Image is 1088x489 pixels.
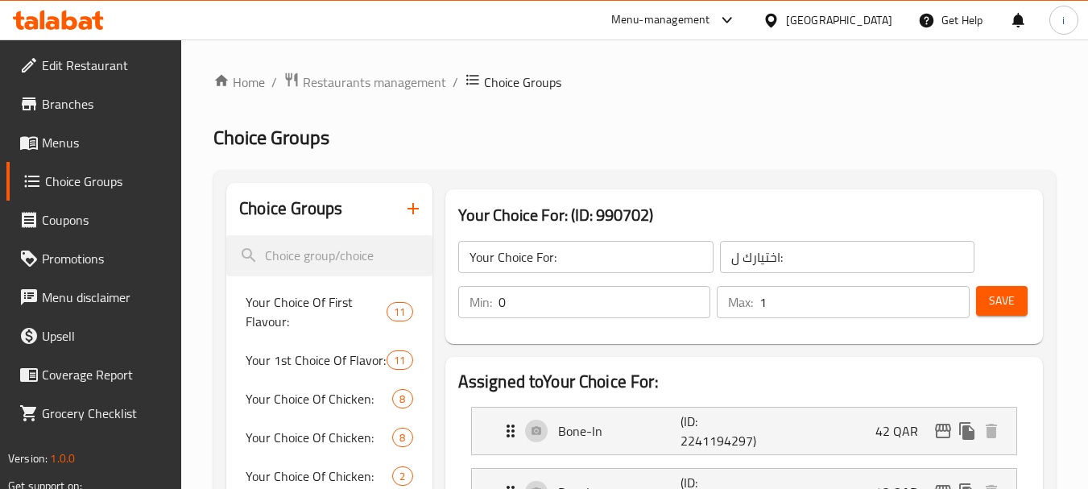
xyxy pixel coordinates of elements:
[955,419,979,443] button: duplicate
[6,394,182,433] a: Grocery Checklist
[387,350,412,370] div: Choices
[246,466,392,486] span: Your Choice Of Chicken:
[393,392,412,407] span: 8
[387,353,412,368] span: 11
[246,292,387,331] span: Your Choice Of First Flavour:
[42,326,169,346] span: Upsell
[50,448,75,469] span: 1.0.0
[283,72,446,93] a: Restaurants management
[303,73,446,92] span: Restaurants management
[728,292,753,312] p: Max:
[931,419,955,443] button: edit
[611,10,710,30] div: Menu-management
[246,389,392,408] span: Your Choice Of Chicken:
[1062,11,1065,29] span: i
[42,365,169,384] span: Coverage Report
[470,292,492,312] p: Min:
[6,355,182,394] a: Coverage Report
[271,73,277,92] li: /
[45,172,169,191] span: Choice Groups
[226,379,432,418] div: Your Choice Of Chicken:8
[458,370,1030,394] h2: Assigned to Your Choice For:
[6,239,182,278] a: Promotions
[979,419,1003,443] button: delete
[42,210,169,230] span: Coupons
[989,291,1015,311] span: Save
[246,350,387,370] span: Your 1st Choice Of Flavor:
[226,341,432,379] div: Your 1st Choice Of Flavor:11
[42,249,169,268] span: Promotions
[392,466,412,486] div: Choices
[786,11,892,29] div: [GEOGRAPHIC_DATA]
[393,469,412,484] span: 2
[226,418,432,457] div: Your Choice Of Chicken:8
[42,404,169,423] span: Grocery Checklist
[392,428,412,447] div: Choices
[8,448,48,469] span: Version:
[246,428,392,447] span: Your Choice Of Chicken:
[226,283,432,341] div: Your Choice Of First Flavour:11
[681,412,763,450] p: (ID: 2241194297)
[6,201,182,239] a: Coupons
[392,389,412,408] div: Choices
[393,430,412,445] span: 8
[472,408,1016,454] div: Expand
[213,72,1056,93] nav: breadcrumb
[453,73,458,92] li: /
[42,56,169,75] span: Edit Restaurant
[875,421,931,441] p: 42 QAR
[458,202,1030,228] h3: Your Choice For: (ID: 990702)
[6,123,182,162] a: Menus
[226,235,432,276] input: search
[42,94,169,114] span: Branches
[387,305,412,320] span: 11
[42,133,169,152] span: Menus
[6,278,182,317] a: Menu disclaimer
[239,197,342,221] h2: Choice Groups
[484,73,561,92] span: Choice Groups
[387,302,412,321] div: Choices
[976,286,1028,316] button: Save
[6,46,182,85] a: Edit Restaurant
[6,162,182,201] a: Choice Groups
[213,73,265,92] a: Home
[558,421,681,441] p: Bone-In
[213,119,329,155] span: Choice Groups
[6,317,182,355] a: Upsell
[42,288,169,307] span: Menu disclaimer
[458,400,1030,462] li: Expand
[6,85,182,123] a: Branches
